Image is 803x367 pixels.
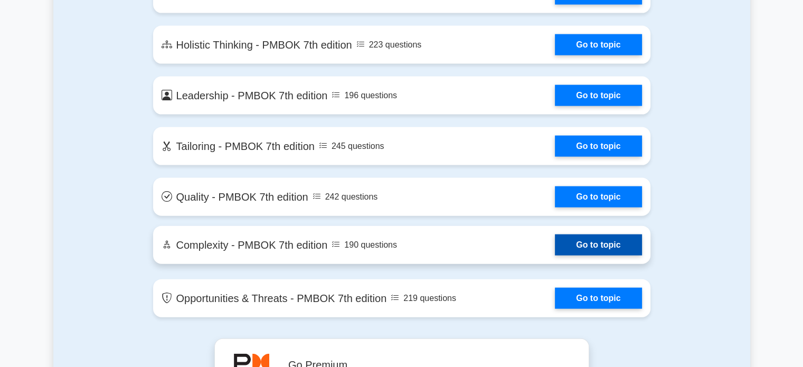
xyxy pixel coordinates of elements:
a: Go to topic [555,186,641,208]
a: Go to topic [555,234,641,256]
a: Go to topic [555,34,641,55]
a: Go to topic [555,288,641,309]
a: Go to topic [555,85,641,106]
a: Go to topic [555,136,641,157]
